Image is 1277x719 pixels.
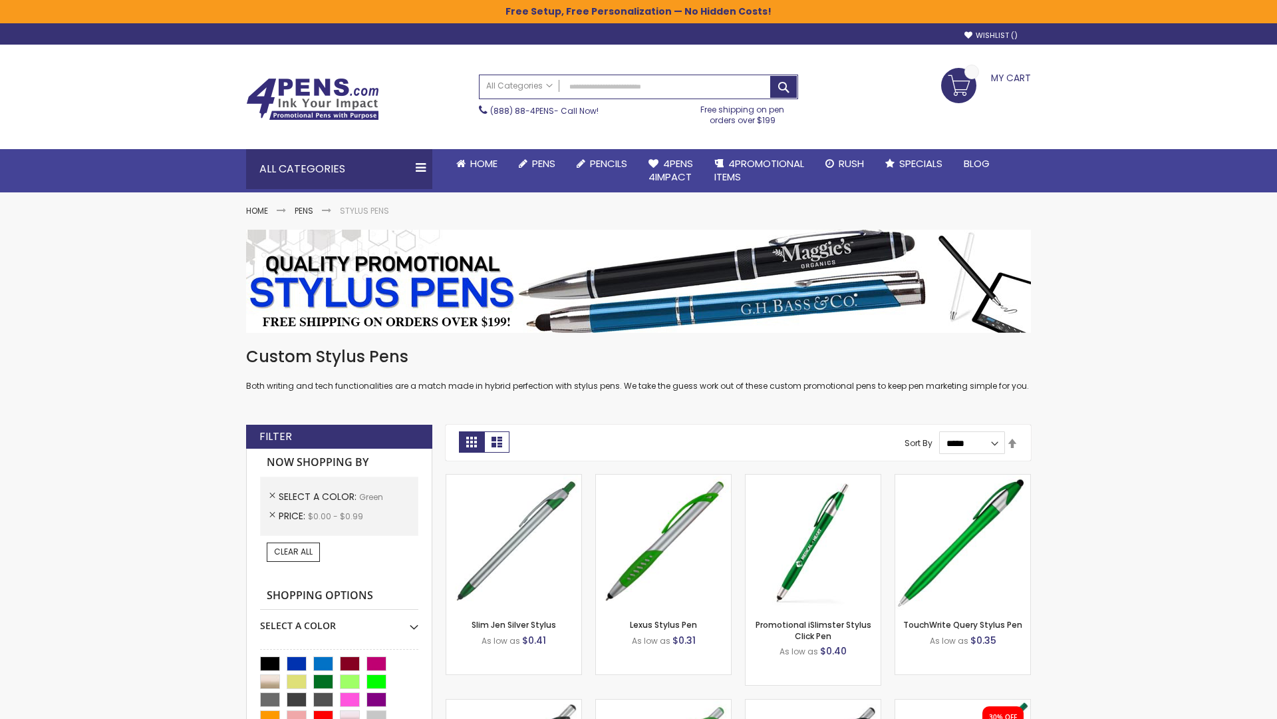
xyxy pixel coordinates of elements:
[875,149,953,178] a: Specials
[259,429,292,444] strong: Filter
[895,474,1030,485] a: TouchWrite Query Stylus Pen-Green
[903,619,1022,630] a: TouchWrite Query Stylus Pen
[930,635,968,646] span: As low as
[970,634,996,647] span: $0.35
[746,699,881,710] a: Lexus Metallic Stylus Pen-Green
[590,156,627,170] span: Pencils
[522,634,546,647] span: $0.41
[714,156,804,184] span: 4PROMOTIONAL ITEMS
[295,205,313,216] a: Pens
[490,105,554,117] a: (888) 88-4PENS
[480,75,559,97] a: All Categories
[672,634,696,647] span: $0.31
[308,511,363,522] span: $0.00 - $0.99
[260,610,418,632] div: Select A Color
[630,619,697,630] a: Lexus Stylus Pen
[815,149,875,178] a: Rush
[566,149,638,178] a: Pencils
[267,543,320,561] a: Clear All
[274,546,313,557] span: Clear All
[490,105,599,117] span: - Call Now!
[964,156,990,170] span: Blog
[246,78,379,120] img: 4Pens Custom Pens and Promotional Products
[260,582,418,610] strong: Shopping Options
[508,149,566,178] a: Pens
[704,149,815,192] a: 4PROMOTIONALITEMS
[820,644,847,658] span: $0.40
[470,156,497,170] span: Home
[359,491,383,503] span: Green
[279,490,359,503] span: Select A Color
[895,475,1030,610] img: TouchWrite Query Stylus Pen-Green
[486,81,553,91] span: All Categories
[839,156,864,170] span: Rush
[780,646,818,657] span: As low as
[899,156,942,170] span: Specials
[459,431,484,453] strong: Grid
[596,474,731,485] a: Lexus Stylus Pen-Green
[260,449,418,477] strong: Now Shopping by
[746,474,881,485] a: Promotional iSlimster Stylus Click Pen-Green
[756,619,871,641] a: Promotional iSlimster Stylus Click Pen
[246,346,1031,367] h1: Custom Stylus Pens
[895,699,1030,710] a: iSlimster II - Full Color-Green
[246,205,268,216] a: Home
[746,475,881,610] img: Promotional iSlimster Stylus Click Pen-Green
[905,437,932,449] label: Sort By
[638,149,704,192] a: 4Pens4impact
[596,475,731,610] img: Lexus Stylus Pen-Green
[964,31,1018,41] a: Wishlist
[446,475,581,610] img: Slim Jen Silver Stylus-Green
[279,509,308,523] span: Price
[482,635,520,646] span: As low as
[953,149,1000,178] a: Blog
[340,205,389,216] strong: Stylus Pens
[246,230,1031,333] img: Stylus Pens
[596,699,731,710] a: Boston Silver Stylus Pen-Green
[246,346,1031,392] div: Both writing and tech functionalities are a match made in hybrid perfection with stylus pens. We ...
[648,156,693,184] span: 4Pens 4impact
[632,635,670,646] span: As low as
[446,699,581,710] a: Boston Stylus Pen-Green
[472,619,556,630] a: Slim Jen Silver Stylus
[446,149,508,178] a: Home
[687,99,799,126] div: Free shipping on pen orders over $199
[532,156,555,170] span: Pens
[446,474,581,485] a: Slim Jen Silver Stylus-Green
[246,149,432,189] div: All Categories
